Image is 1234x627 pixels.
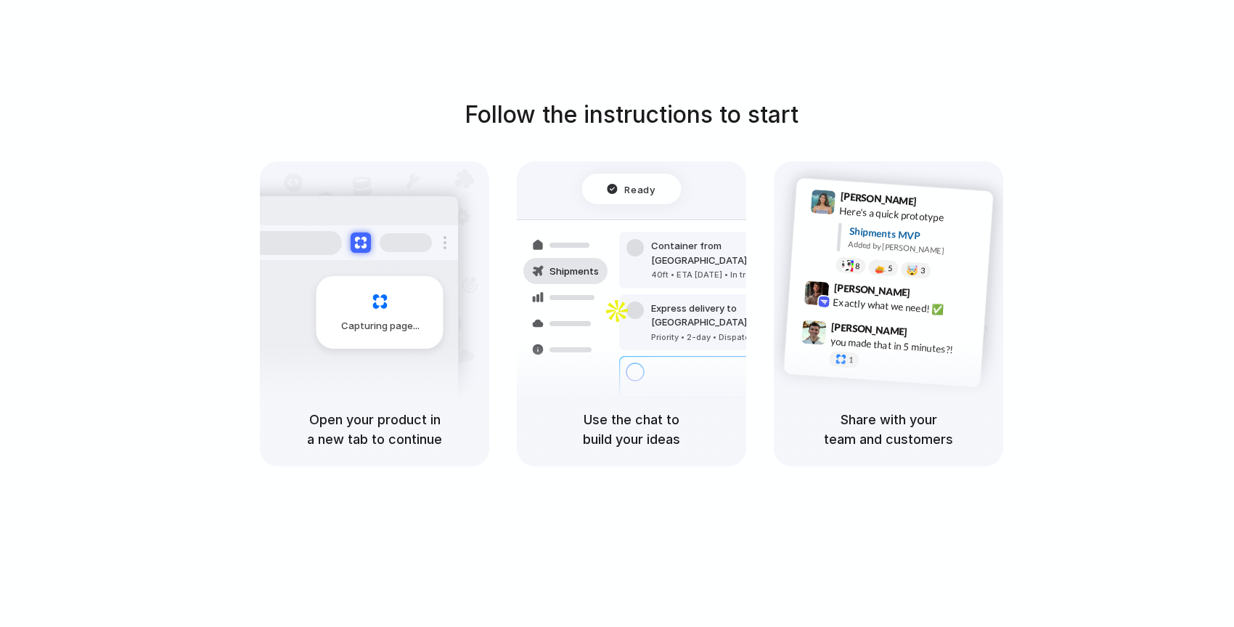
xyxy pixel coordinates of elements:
span: Capturing page [341,319,422,333]
div: 40ft • ETA [DATE] • In transit [651,269,808,281]
div: Here's a quick prototype [839,203,984,228]
span: [PERSON_NAME] [833,280,910,301]
div: Express delivery to [GEOGRAPHIC_DATA] [651,302,808,330]
span: 9:47 AM [912,326,941,344]
div: Container from [GEOGRAPHIC_DATA] [651,239,808,267]
span: 5 [888,264,893,272]
h5: Use the chat to build your ideas [534,410,729,449]
span: [PERSON_NAME] [831,319,908,340]
h1: Follow the instructions to start [465,97,798,132]
span: 8 [855,262,860,270]
span: Ready [625,182,655,196]
span: 1 [849,356,854,364]
div: Added by [PERSON_NAME] [848,238,981,259]
div: you made that in 5 minutes?! [830,334,975,359]
div: Exactly what we need! ✅ [833,295,978,320]
span: Shipments [549,264,599,279]
h5: Open your product in a new tab to continue [277,410,472,449]
h5: Share with your team and customers [791,410,986,449]
span: 9:42 AM [915,287,944,304]
div: 🤯 [907,265,919,276]
span: 9:41 AM [921,195,951,213]
div: Shipments MVP [849,224,983,248]
span: [PERSON_NAME] [840,188,917,209]
span: 3 [920,267,925,275]
div: Priority • 2-day • Dispatched [651,331,808,344]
